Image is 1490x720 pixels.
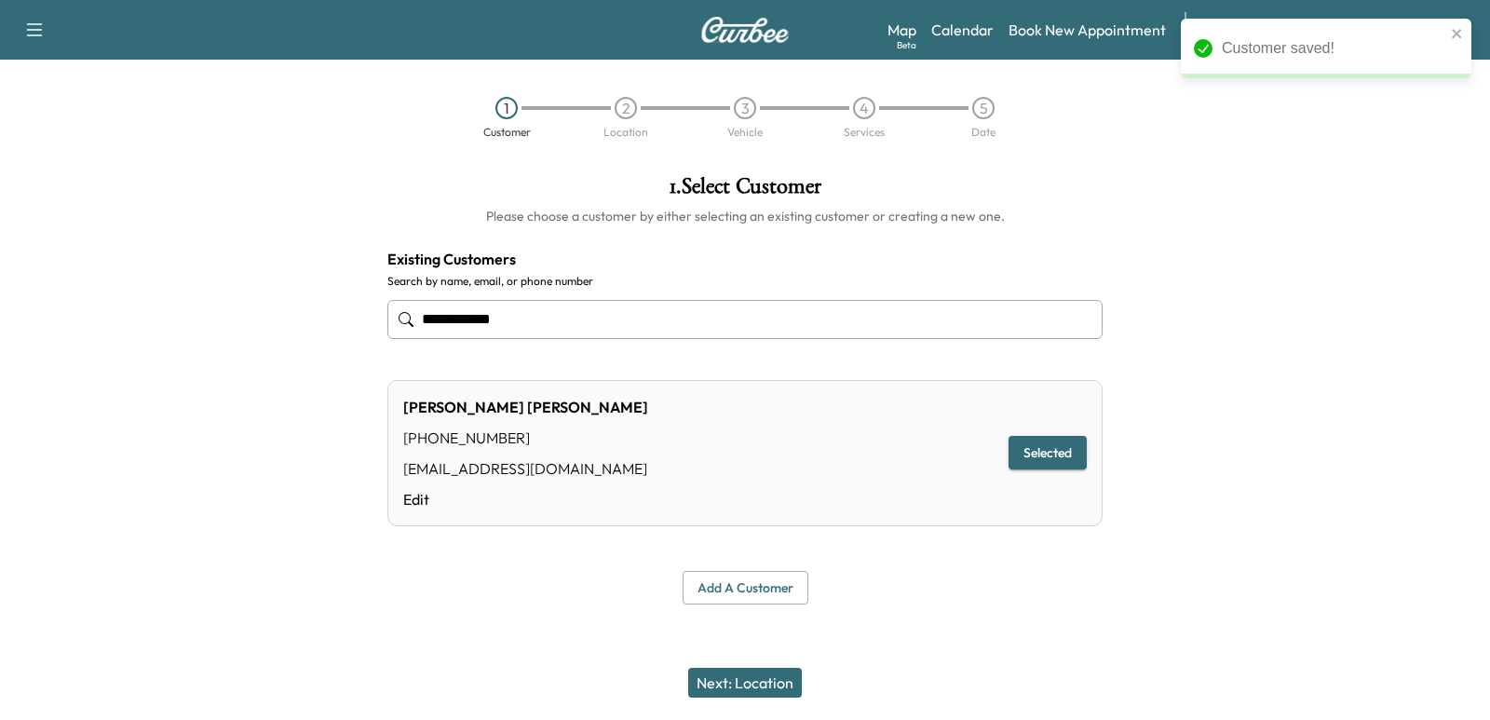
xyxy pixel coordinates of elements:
div: Beta [897,38,916,52]
h4: Existing Customers [387,248,1103,270]
button: Selected [1009,436,1087,470]
div: Customer saved! [1222,37,1445,60]
div: Customer [483,127,531,138]
div: 1 [495,97,518,119]
div: [EMAIL_ADDRESS][DOMAIN_NAME] [403,457,648,480]
button: Next: Location [688,668,802,698]
div: Vehicle [727,127,763,138]
div: 3 [734,97,756,119]
button: close [1451,26,1464,41]
button: Add a customer [683,571,808,605]
a: Edit [403,488,648,510]
a: Calendar [931,19,994,41]
label: Search by name, email, or phone number [387,274,1103,289]
h6: Please choose a customer by either selecting an existing customer or creating a new one. [387,207,1103,225]
div: [PERSON_NAME] [PERSON_NAME] [403,396,648,418]
a: Book New Appointment [1009,19,1166,41]
div: 2 [615,97,637,119]
div: [PHONE_NUMBER] [403,427,648,449]
h1: 1 . Select Customer [387,175,1103,207]
div: Date [971,127,996,138]
a: MapBeta [887,19,916,41]
div: Location [603,127,648,138]
div: Services [844,127,885,138]
img: Curbee Logo [700,17,790,43]
div: 4 [853,97,875,119]
div: 5 [972,97,995,119]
